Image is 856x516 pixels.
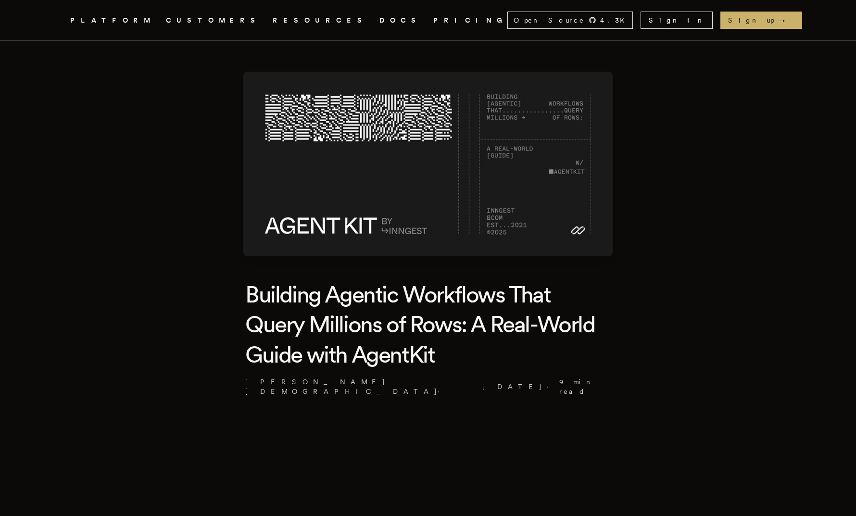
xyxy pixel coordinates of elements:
a: Sign In [641,12,713,29]
a: DOCS [379,14,422,26]
img: Featured image for Building Agentic Workflows That Query Millions of Rows: A Real-World Guide wit... [243,72,613,256]
span: [DATE] [480,382,542,391]
a: CUSTOMERS [166,14,261,26]
p: [PERSON_NAME][DEMOGRAPHIC_DATA] · · [245,377,611,396]
span: 4.3 K [600,15,630,25]
span: Open Source [514,15,585,25]
button: PLATFORM [70,14,154,26]
span: → [778,15,794,25]
h1: Building Agentic Workflows That Query Millions of Rows: A Real-World Guide with AgentKit [245,279,611,369]
a: PRICING [433,14,507,26]
a: Sign up [720,12,802,29]
button: RESOURCES [273,14,368,26]
span: 9 min read [559,377,605,396]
